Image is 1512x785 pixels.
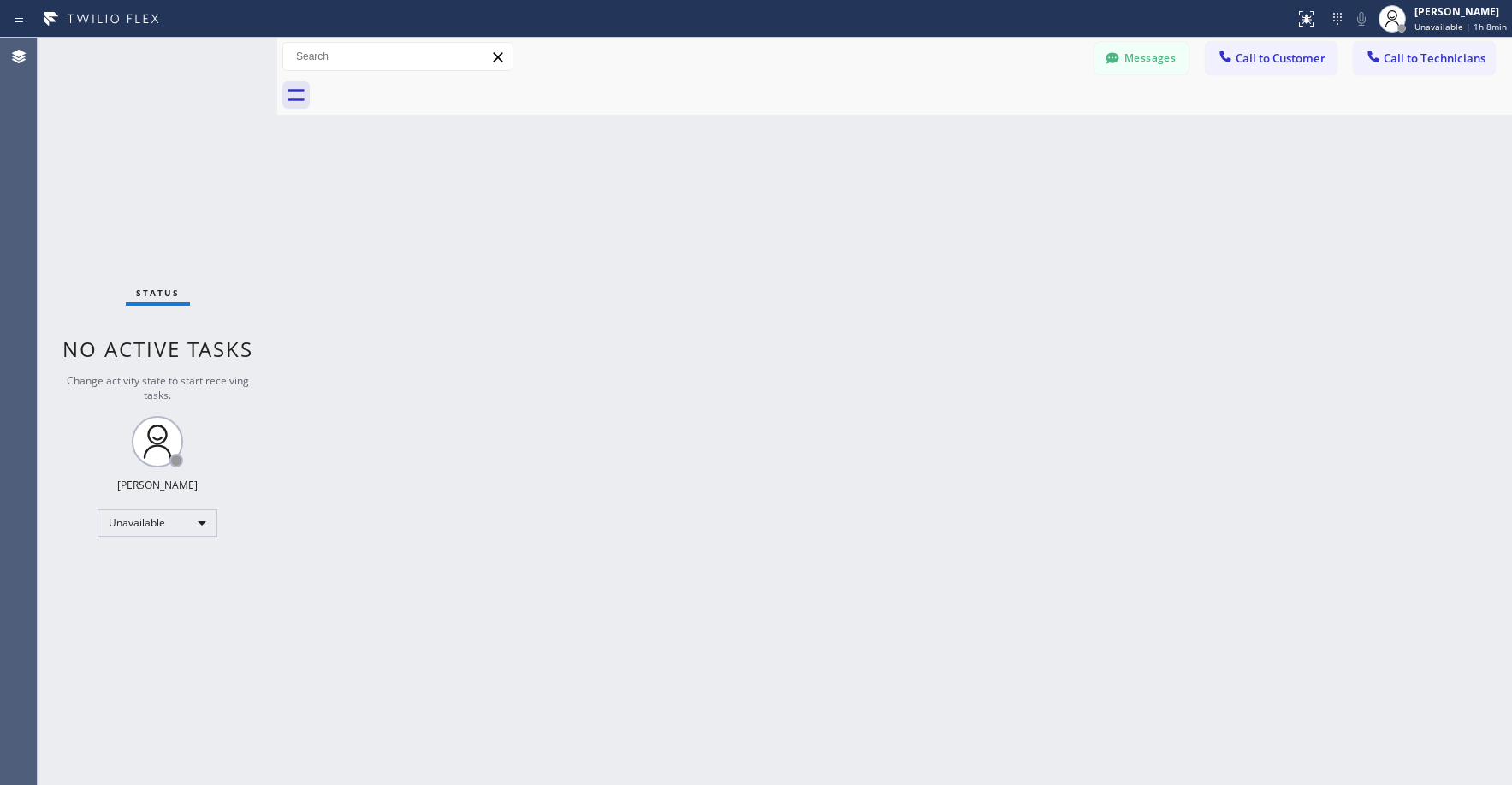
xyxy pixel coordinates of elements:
[1236,51,1325,66] span: Call to Customer
[1384,51,1485,66] span: Call to Technicians
[136,287,180,299] span: Status
[1206,42,1337,74] button: Call to Customer
[98,509,217,537] div: Unavailable
[62,335,253,363] span: No active tasks
[117,478,198,492] div: [PERSON_NAME]
[1414,21,1507,33] span: Unavailable | 1h 8min
[1414,4,1507,19] div: [PERSON_NAME]
[283,43,513,70] input: Search
[1094,42,1189,74] button: Messages
[67,373,249,402] span: Change activity state to start receiving tasks.
[1354,42,1495,74] button: Call to Technicians
[1349,7,1373,31] button: Mute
